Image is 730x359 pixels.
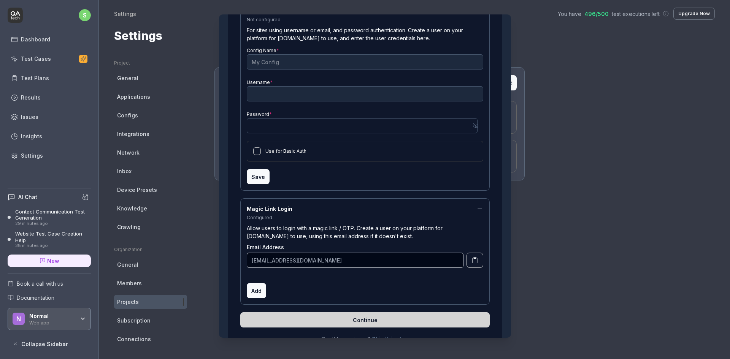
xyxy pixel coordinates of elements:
[247,79,273,85] label: Username
[265,148,306,154] label: Use for Basic Auth
[247,54,483,70] input: My Config
[247,243,483,251] div: Email Address
[251,287,262,295] span: Add
[247,214,483,221] div: Configured
[353,316,378,324] span: Continue
[467,253,483,268] button: Copy
[247,16,483,23] div: Not configured
[247,111,272,117] label: Password
[240,312,490,327] button: Continue
[247,283,266,298] button: Add
[247,169,270,184] button: Save
[322,335,370,343] span: Don't have signup?
[372,335,408,343] a: Skip this step
[247,221,483,243] div: Allow users to login with a magic link / OTP. Create a user on your platform for [DOMAIN_NAME] to...
[247,205,483,214] div: Magic Link Login
[247,23,483,45] div: For sites using username or email, and password authentication. Create a user on your platform fo...
[247,47,279,53] label: Config Name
